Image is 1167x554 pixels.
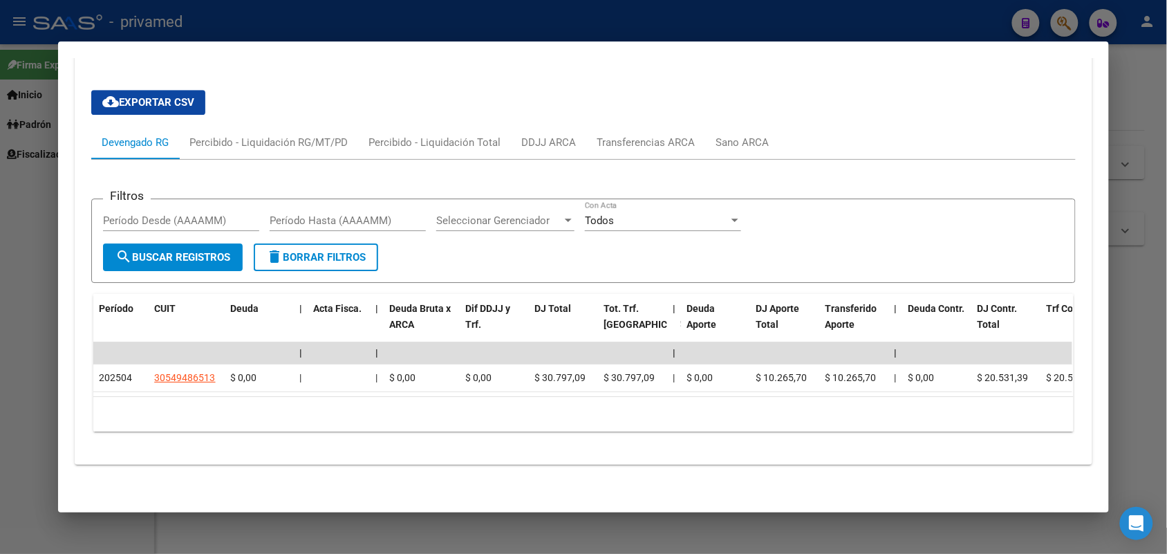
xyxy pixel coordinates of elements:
[384,294,460,355] datatable-header-cell: Deuda Bruta x ARCA
[756,372,807,383] span: $ 10.265,70
[902,294,971,355] datatable-header-cell: Deuda Contr.
[254,243,378,271] button: Borrar Filtros
[1046,303,1087,314] span: Trf Contr.
[102,96,194,109] span: Exportar CSV
[370,294,384,355] datatable-header-cell: |
[99,372,132,383] span: 202504
[894,303,897,314] span: |
[230,303,259,314] span: Deuda
[149,294,225,355] datatable-header-cell: CUIT
[977,303,1017,330] span: DJ Contr. Total
[375,372,377,383] span: |
[908,303,964,314] span: Deuda Contr.
[971,294,1040,355] datatable-header-cell: DJ Contr. Total
[299,372,301,383] span: |
[266,248,283,265] mat-icon: delete
[115,251,230,264] span: Buscar Registros
[597,135,695,150] div: Transferencias ARCA
[667,294,681,355] datatable-header-cell: |
[604,303,698,330] span: Tot. Trf. [GEOGRAPHIC_DATA]
[825,372,876,383] span: $ 10.265,70
[534,372,586,383] span: $ 30.797,09
[687,372,713,383] span: $ 0,00
[368,135,501,150] div: Percibido - Liquidación Total
[154,372,215,383] span: 30549486513
[673,347,675,358] span: |
[977,372,1028,383] span: $ 20.531,39
[225,294,294,355] datatable-header-cell: Deuda
[1040,294,1110,355] datatable-header-cell: Trf Contr.
[521,135,576,150] div: DDJJ ARCA
[308,294,370,355] datatable-header-cell: Acta Fisca.
[681,294,750,355] datatable-header-cell: Deuda Aporte
[313,303,362,314] span: Acta Fisca.
[604,372,655,383] span: $ 30.797,09
[389,372,416,383] span: $ 0,00
[598,294,667,355] datatable-header-cell: Tot. Trf. Bruto
[756,303,799,330] span: DJ Aporte Total
[93,294,149,355] datatable-header-cell: Período
[673,303,675,314] span: |
[1120,507,1153,540] div: Open Intercom Messenger
[465,372,492,383] span: $ 0,00
[115,248,132,265] mat-icon: search
[99,303,133,314] span: Período
[103,243,243,271] button: Buscar Registros
[436,214,562,227] span: Seleccionar Gerenciador
[465,303,510,330] span: Dif DDJJ y Trf.
[375,303,378,314] span: |
[154,303,176,314] span: CUIT
[894,372,896,383] span: |
[529,294,598,355] datatable-header-cell: DJ Total
[673,372,675,383] span: |
[908,372,934,383] span: $ 0,00
[375,347,378,358] span: |
[534,303,571,314] span: DJ Total
[294,294,308,355] datatable-header-cell: |
[894,347,897,358] span: |
[585,214,614,227] span: Todos
[1046,372,1097,383] span: $ 20.531,39
[825,303,877,330] span: Transferido Aporte
[266,251,366,264] span: Borrar Filtros
[687,303,716,330] span: Deuda Aporte
[103,188,151,203] h3: Filtros
[102,135,169,150] div: Devengado RG
[230,372,256,383] span: $ 0,00
[189,135,348,150] div: Percibido - Liquidación RG/MT/PD
[75,57,1092,465] div: Aportes y Contribuciones del Afiliado: 20256311713
[750,294,819,355] datatable-header-cell: DJ Aporte Total
[102,93,119,110] mat-icon: cloud_download
[716,135,769,150] div: Sano ARCA
[299,303,302,314] span: |
[299,347,302,358] span: |
[819,294,888,355] datatable-header-cell: Transferido Aporte
[91,90,205,115] button: Exportar CSV
[389,303,451,330] span: Deuda Bruta x ARCA
[888,294,902,355] datatable-header-cell: |
[460,294,529,355] datatable-header-cell: Dif DDJJ y Trf.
